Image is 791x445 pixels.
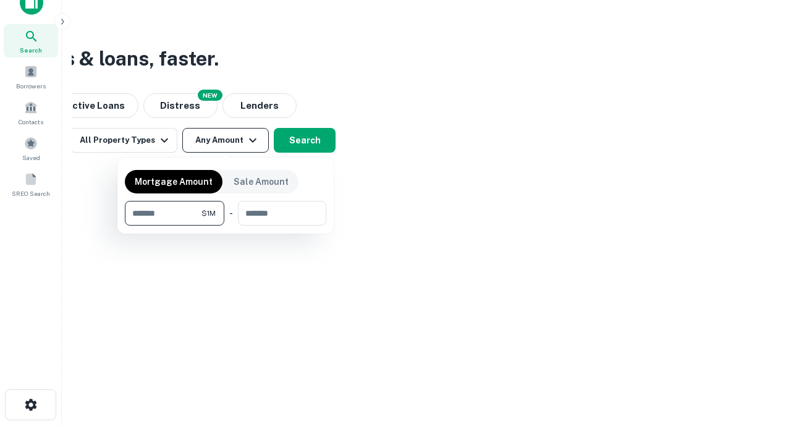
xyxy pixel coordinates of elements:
iframe: Chat Widget [729,346,791,405]
p: Mortgage Amount [135,175,213,189]
p: Sale Amount [234,175,289,189]
div: - [229,201,233,226]
span: $1M [201,208,216,219]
